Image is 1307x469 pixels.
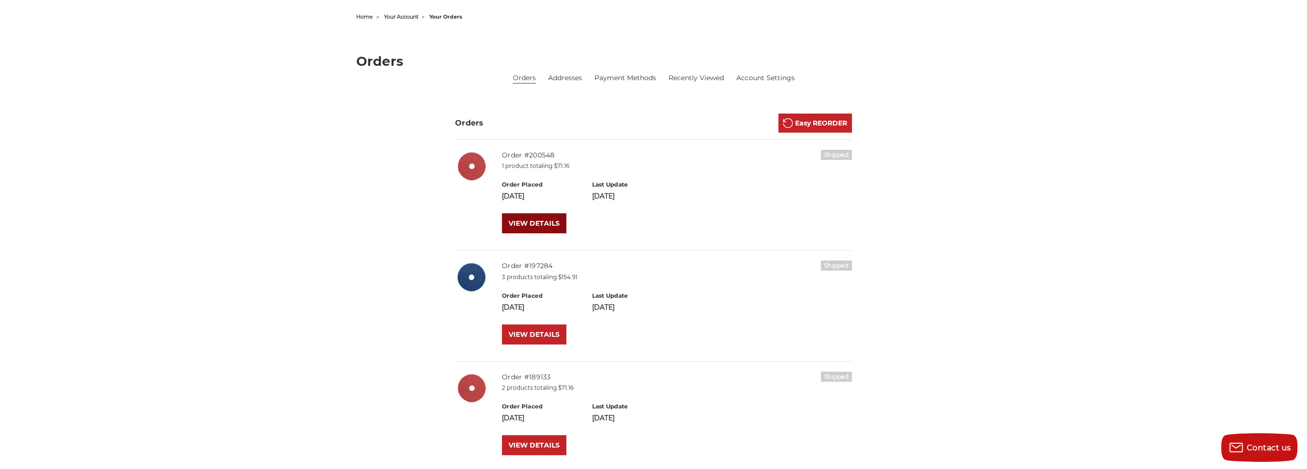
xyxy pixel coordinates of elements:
[1247,443,1291,452] span: Contact us
[668,73,723,83] a: Recently Viewed
[502,180,582,189] h6: Order Placed
[356,13,373,20] a: home
[384,13,418,20] a: your account
[455,150,489,183] img: 5" x 7/8" Ceramic Resin Fibre Disc
[502,192,524,200] span: [DATE]
[502,384,852,392] p: 2 products totaling $71.16
[592,402,672,411] h6: Last Update
[455,117,484,129] h3: Orders
[356,55,951,68] h1: Orders
[502,151,554,159] a: Order #200548
[455,372,489,405] img: 5" x 7/8" Ceramic Resin Fibre Disc
[502,402,582,411] h6: Order Placed
[502,373,551,381] a: Order #189133
[502,213,566,233] a: VIEW DETAILS
[502,261,553,270] a: Order #197284
[592,292,672,300] h6: Last Update
[1221,433,1297,462] button: Contact us
[502,273,852,281] p: 3 products totaling $154.91
[821,261,852,271] h6: Shipped
[736,73,794,83] a: Account Settings
[429,13,462,20] span: your orders
[513,73,536,83] li: Orders
[592,414,615,422] span: [DATE]
[502,324,566,344] a: VIEW DETAILS
[592,192,615,200] span: [DATE]
[502,162,852,170] p: 1 product totaling $71.16
[821,150,852,160] h6: Shipped
[595,73,656,83] a: Payment Methods
[502,435,566,455] a: VIEW DETAILS
[778,114,852,133] a: Easy REORDER
[502,292,582,300] h6: Order Placed
[821,372,852,382] h6: Shipped
[592,180,672,189] h6: Last Update
[502,414,524,422] span: [DATE]
[548,73,582,83] a: Addresses
[502,303,524,312] span: [DATE]
[455,261,489,294] img: 5 inch zirc resin fiber disc
[592,303,615,312] span: [DATE]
